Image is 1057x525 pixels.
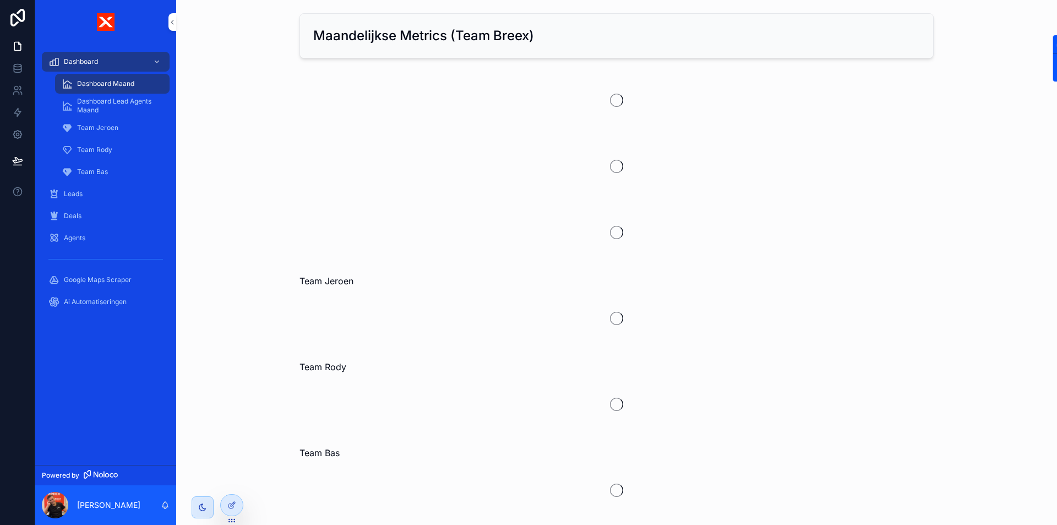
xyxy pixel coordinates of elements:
[77,123,118,132] span: Team Jeroen
[299,274,353,288] span: Team Jeroen
[64,275,132,284] span: Google Maps Scraper
[42,228,170,248] a: Agents
[42,52,170,72] a: Dashboard
[77,79,134,88] span: Dashboard Maand
[55,140,170,160] a: Team Rody
[299,360,346,374] span: Team Rody
[97,13,115,31] img: App logo
[64,57,98,66] span: Dashboard
[313,27,534,45] h2: Maandelijkse Metrics (Team Breex)
[299,446,340,459] span: Team Bas
[64,190,83,198] span: Leads
[55,74,170,94] a: Dashboard Maand
[42,184,170,204] a: Leads
[42,471,79,480] span: Powered by
[77,145,112,154] span: Team Rody
[77,167,108,176] span: Team Bas
[35,44,176,326] div: scrollable content
[55,96,170,116] a: Dashboard Lead Agents Maand
[64,234,85,242] span: Agents
[42,206,170,226] a: Deals
[64,297,127,306] span: Ai Automatiseringen
[64,212,81,220] span: Deals
[55,118,170,138] a: Team Jeroen
[42,292,170,312] a: Ai Automatiseringen
[55,162,170,182] a: Team Bas
[77,97,159,115] span: Dashboard Lead Agents Maand
[35,465,176,485] a: Powered by
[42,270,170,290] a: Google Maps Scraper
[77,500,140,511] p: [PERSON_NAME]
